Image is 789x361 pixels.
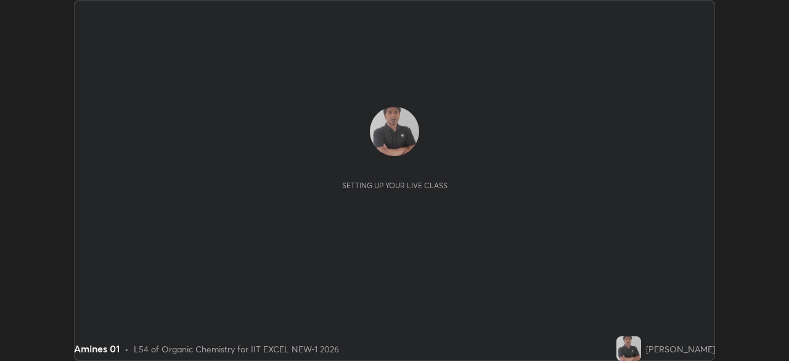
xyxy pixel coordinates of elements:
img: fc3e8d29f02343ad861eeaeadd1832a7.jpg [370,107,419,156]
div: Setting up your live class [342,181,448,190]
div: • [125,342,129,355]
div: Amines 01 [74,341,120,356]
div: L54 of Organic Chemistry for IIT EXCEL NEW-1 2026 [134,342,339,355]
div: [PERSON_NAME] [646,342,715,355]
img: fc3e8d29f02343ad861eeaeadd1832a7.jpg [616,336,641,361]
